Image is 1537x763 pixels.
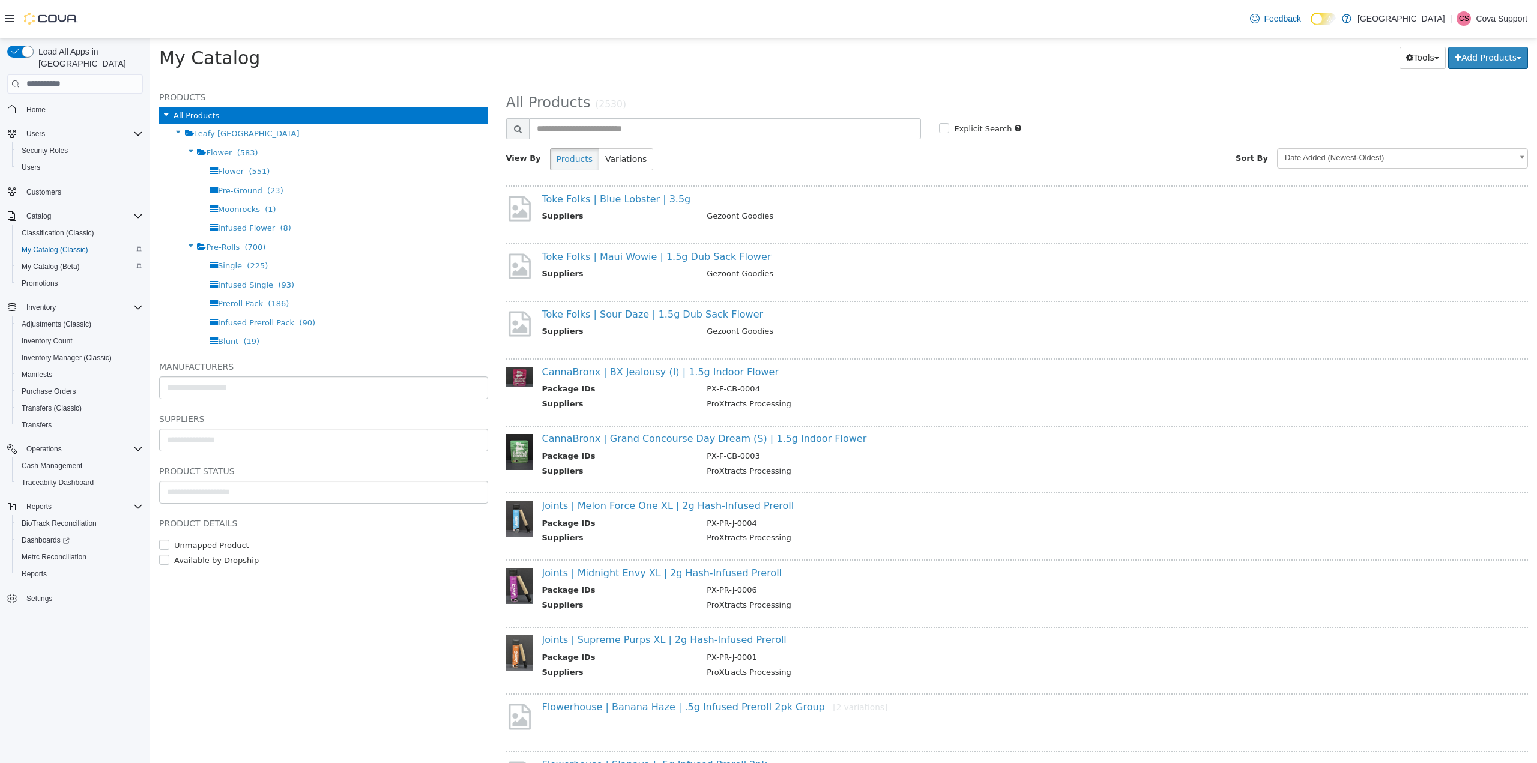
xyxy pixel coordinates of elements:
[392,628,548,643] th: Suppliers
[392,287,548,302] th: Suppliers
[548,628,1327,643] td: ProXtracts Processing
[22,569,47,579] span: Reports
[22,228,94,238] span: Classification (Classic)
[117,148,133,157] span: (23)
[12,417,148,433] button: Transfers
[356,396,383,432] img: 150
[392,213,621,224] a: Toke Folks | Maui Wowie | 1.5g Dub Sack Flower
[17,459,143,473] span: Cash Management
[9,426,338,440] h5: Product Status
[22,552,86,562] span: Metrc Reconciliation
[392,561,548,576] th: Suppliers
[12,532,148,549] a: Dashboards
[17,533,74,547] a: Dashboards
[17,334,143,348] span: Inventory Count
[12,349,148,366] button: Inventory Manager (Classic)
[22,209,143,223] span: Catalog
[2,101,148,118] button: Home
[448,110,503,132] button: Variations
[9,478,338,492] h5: Product Details
[68,166,110,175] span: Moonrocks
[17,550,143,564] span: Metrc Reconciliation
[17,243,93,257] a: My Catalog (Classic)
[22,591,143,606] span: Settings
[17,351,116,365] a: Inventory Manager (Classic)
[548,229,1327,244] td: Gezoont Goodies
[68,128,94,137] span: Flower
[392,613,548,628] th: Package IDs
[12,316,148,333] button: Adjustments (Classic)
[22,591,57,606] a: Settings
[17,418,143,432] span: Transfers
[118,261,139,270] span: (186)
[17,334,77,348] a: Inventory Count
[17,143,143,158] span: Security Roles
[22,319,91,329] span: Adjustments (Classic)
[2,498,148,515] button: Reports
[115,166,125,175] span: (1)
[12,333,148,349] button: Inventory Count
[21,516,109,528] label: Available by Dropship
[1086,115,1118,124] span: Sort By
[24,13,78,25] img: Cova
[2,208,148,225] button: Catalog
[17,160,143,175] span: Users
[392,427,548,442] th: Suppliers
[548,479,1327,494] td: PX-PR-J-0004
[392,529,632,540] a: Joints | Midnight Envy XL | 2g Hash-Infused Preroll
[130,185,140,194] span: (8)
[1476,11,1527,26] p: Cova Support
[392,155,541,166] a: Toke Folks | Blue Lobster | 3.5g
[17,516,101,531] a: BioTrack Reconciliation
[9,52,338,66] h5: Products
[392,412,548,427] th: Package IDs
[68,223,92,232] span: Single
[392,663,738,674] a: Flowerhouse | Banana Haze | .5g Infused Preroll 2pk Group[2 variations]
[17,160,45,175] a: Users
[17,384,81,399] a: Purchase Orders
[356,328,383,349] img: 150
[12,565,148,582] button: Reports
[392,462,644,473] a: Joints | Melon Force One XL | 2g Hash-Infused Preroll
[548,287,1327,302] td: Gezoont Goodies
[392,720,617,732] a: Flowerhouse | Slapaya | .5g Infused Preroll 2pk
[68,185,125,194] span: Infused Flower
[17,276,63,291] a: Promotions
[548,561,1327,576] td: ProXtracts Processing
[56,110,82,119] span: Flower
[1450,11,1452,26] p: |
[9,373,338,388] h5: Suppliers
[22,461,82,471] span: Cash Management
[26,187,61,197] span: Customers
[548,172,1327,187] td: Gezoont Goodies
[392,479,548,494] th: Package IDs
[392,360,548,375] th: Suppliers
[17,317,96,331] a: Adjustments (Classic)
[26,105,46,115] span: Home
[68,261,113,270] span: Preroll Pack
[9,321,338,336] h5: Manufacturers
[548,360,1327,375] td: ProXtracts Processing
[17,367,143,382] span: Manifests
[17,351,143,365] span: Inventory Manager (Classic)
[392,270,614,282] a: Toke Folks | Sour Daze | 1.5g Dub Sack Flower
[356,115,391,124] span: View By
[22,442,67,456] button: Operations
[56,204,89,213] span: Pre-Rolls
[22,127,143,141] span: Users
[356,462,383,498] img: 150
[22,370,52,379] span: Manifests
[2,441,148,457] button: Operations
[12,241,148,258] button: My Catalog (Classic)
[400,110,449,132] button: Products
[17,317,143,331] span: Adjustments (Classic)
[392,546,548,561] th: Package IDs
[22,185,66,199] a: Customers
[22,146,68,155] span: Security Roles
[17,226,99,240] a: Classification (Classic)
[392,394,717,406] a: CannaBronx | Grand Concourse Day Dream (S) | 1.5g Indoor Flower
[1311,13,1336,25] input: Dark Mode
[87,110,108,119] span: (583)
[17,401,86,415] a: Transfers (Classic)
